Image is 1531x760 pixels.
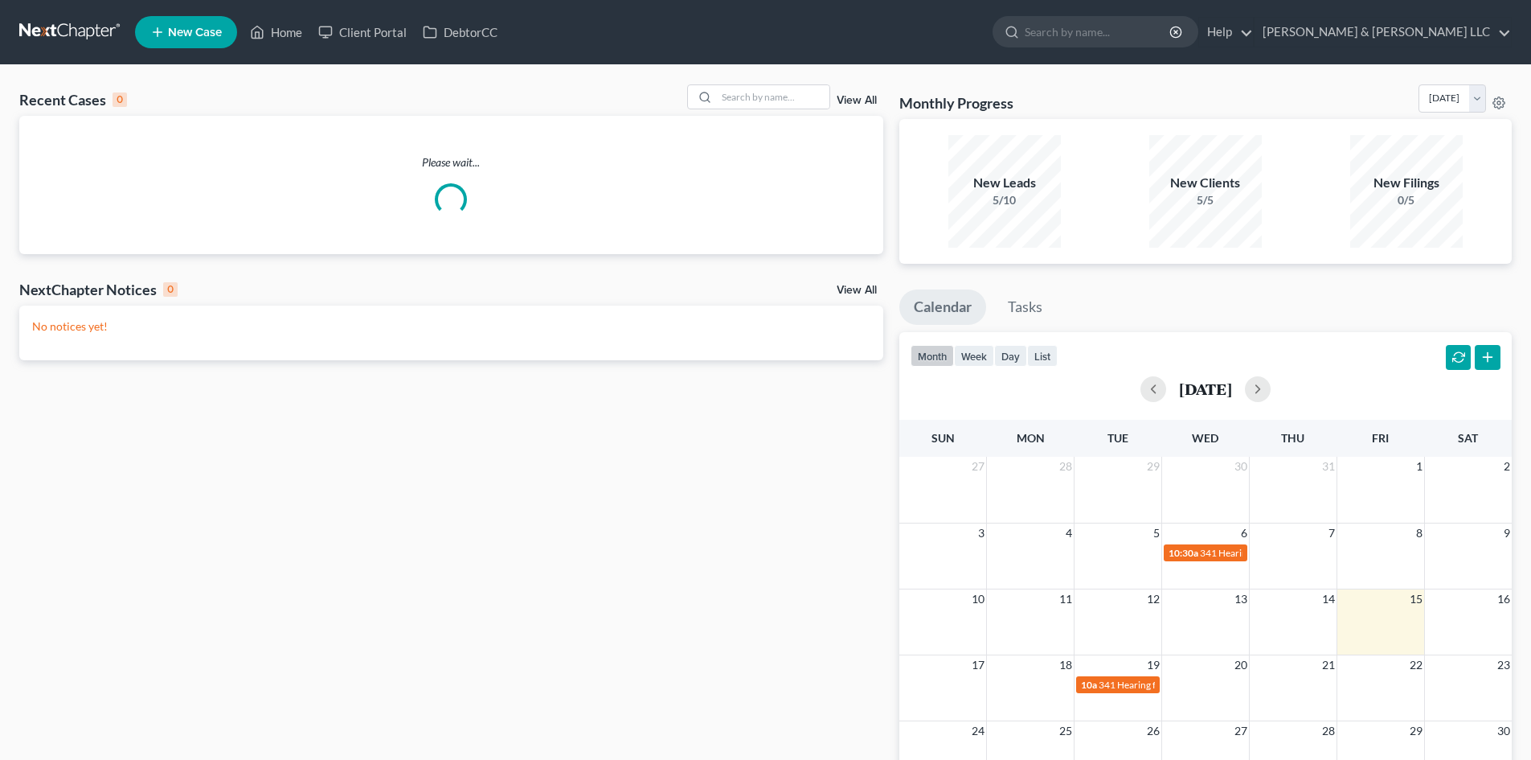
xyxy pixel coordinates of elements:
button: month [911,345,954,367]
div: 0/5 [1350,192,1463,208]
div: Recent Cases [19,90,127,109]
span: 28 [1320,721,1337,741]
p: Please wait... [19,154,883,170]
span: 21 [1320,655,1337,675]
h3: Monthly Progress [899,93,1013,113]
span: 30 [1233,457,1249,476]
span: 8 [1414,524,1424,543]
a: View All [837,285,877,296]
span: 13 [1233,590,1249,609]
span: 29 [1408,721,1424,741]
a: View All [837,95,877,106]
span: 17 [970,655,986,675]
span: 16 [1496,590,1512,609]
span: 27 [1233,721,1249,741]
a: Home [242,18,310,47]
div: New Leads [948,174,1061,192]
span: 5 [1152,524,1161,543]
button: list [1027,345,1058,367]
span: 25 [1058,721,1074,741]
span: 6 [1239,524,1249,543]
span: 341 Hearing for [PERSON_NAME] [1200,547,1344,559]
span: 341 Hearing for [PERSON_NAME] [1099,679,1242,691]
span: Sun [931,431,955,445]
a: Help [1199,18,1253,47]
input: Search by name... [717,85,829,109]
span: 4 [1064,524,1074,543]
span: 26 [1145,721,1161,741]
button: day [994,345,1027,367]
span: 31 [1320,457,1337,476]
span: 10 [970,590,986,609]
div: 0 [113,92,127,107]
a: [PERSON_NAME] & [PERSON_NAME] LLC [1255,18,1511,47]
span: 10:30a [1169,547,1198,559]
span: 14 [1320,590,1337,609]
span: Mon [1017,431,1045,445]
span: 28 [1058,457,1074,476]
a: Calendar [899,290,986,325]
a: Tasks [993,290,1057,325]
div: New Clients [1149,174,1262,192]
span: 22 [1408,655,1424,675]
span: 30 [1496,721,1512,741]
div: 5/10 [948,192,1061,208]
span: 18 [1058,655,1074,675]
span: 19 [1145,655,1161,675]
div: New Filings [1350,174,1463,192]
span: New Case [168,27,222,39]
span: 9 [1502,524,1512,543]
span: 27 [970,457,986,476]
span: 7 [1327,524,1337,543]
span: 10a [1081,679,1097,691]
div: 0 [163,282,178,297]
span: Fri [1372,431,1389,445]
span: 2 [1502,457,1512,476]
span: 3 [976,524,986,543]
input: Search by name... [1025,17,1172,47]
span: 12 [1145,590,1161,609]
div: 5/5 [1149,192,1262,208]
h2: [DATE] [1179,380,1232,397]
span: Wed [1192,431,1218,445]
a: DebtorCC [415,18,506,47]
button: week [954,345,994,367]
span: 15 [1408,590,1424,609]
span: 23 [1496,655,1512,675]
span: 29 [1145,457,1161,476]
p: No notices yet! [32,318,870,335]
span: 24 [970,721,986,741]
div: NextChapter Notices [19,280,178,299]
a: Client Portal [310,18,415,47]
span: 20 [1233,655,1249,675]
span: 11 [1058,590,1074,609]
span: Tue [1107,431,1128,445]
span: Sat [1458,431,1478,445]
span: Thu [1281,431,1304,445]
span: 1 [1414,457,1424,476]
